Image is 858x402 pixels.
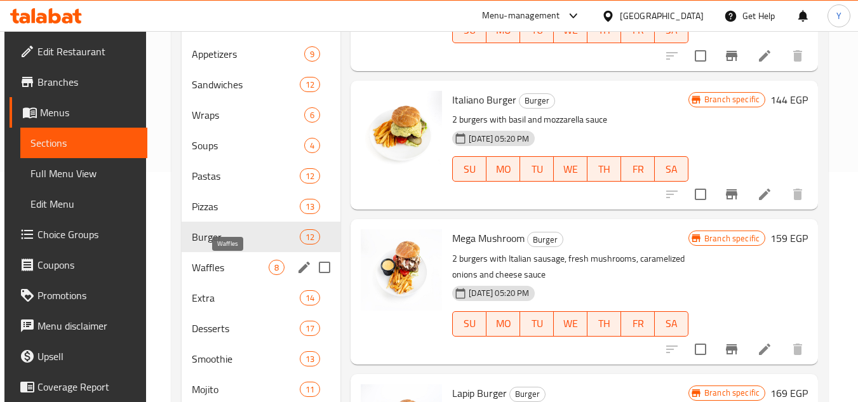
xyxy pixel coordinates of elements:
div: items [304,107,320,123]
span: Burger [510,387,545,401]
button: FR [621,311,655,337]
div: items [300,382,320,397]
div: Burger12 [182,222,341,252]
span: Menu disclaimer [37,318,138,333]
div: [GEOGRAPHIC_DATA] [620,9,704,23]
button: Branch-specific-item [716,334,747,365]
span: TU [525,314,549,333]
div: Waffles8edit [182,252,341,283]
span: Italiano Burger [452,90,516,109]
span: [DATE] 05:20 PM [464,133,534,145]
span: Extra [192,290,300,305]
div: items [269,260,285,275]
div: Pastas12 [182,161,341,191]
span: Edit Menu [30,196,138,211]
div: Pizzas13 [182,191,341,222]
span: MO [492,160,515,178]
div: items [300,199,320,214]
div: items [300,321,320,336]
button: MO [486,156,520,182]
span: Pizzas [192,199,300,214]
div: items [300,168,320,184]
button: Branch-specific-item [716,179,747,210]
button: TH [587,156,621,182]
span: Appetizers [192,46,304,62]
h6: 144 EGP [770,91,808,109]
span: Mojito [192,382,300,397]
span: Sandwiches [192,77,300,92]
span: TU [525,21,549,39]
span: 6 [305,109,319,121]
span: Smoothie [192,351,300,366]
div: Appetizers9 [182,39,341,69]
div: items [304,46,320,62]
span: Waffles [192,260,269,275]
span: Burger [519,93,554,108]
span: Branch specific [699,93,765,105]
span: Branch specific [699,387,765,399]
a: Edit menu item [757,342,772,357]
span: SA [660,314,683,333]
button: TU [520,311,554,337]
div: Burger [527,232,563,247]
span: Full Menu View [30,166,138,181]
p: 2 burgers with basil and mozzarella sauce [452,112,688,128]
span: FR [626,160,650,178]
div: Sandwiches12 [182,69,341,100]
span: Y [836,9,841,23]
a: Coverage Report [10,372,148,402]
span: 17 [300,323,319,335]
a: Menu disclaimer [10,311,148,341]
div: Wraps6 [182,100,341,130]
span: 14 [300,292,319,304]
div: Burger [519,93,555,109]
span: 11 [300,384,319,396]
button: WE [554,156,587,182]
span: WE [559,21,582,39]
span: 12 [300,79,319,91]
button: SA [655,156,688,182]
span: 12 [300,231,319,243]
button: SU [452,311,486,337]
button: Branch-specific-item [716,41,747,71]
button: MO [486,311,520,337]
span: Coverage Report [37,379,138,394]
span: Select to update [687,181,714,208]
span: Burger [528,232,563,247]
span: Branch specific [699,232,765,245]
span: Upsell [37,349,138,364]
span: 13 [300,201,319,213]
span: Select to update [687,336,714,363]
div: Smoothie13 [182,344,341,374]
span: Select to update [687,43,714,69]
span: Sections [30,135,138,151]
span: Soups [192,138,304,153]
span: Promotions [37,288,138,303]
span: TH [593,160,616,178]
span: Pastas [192,168,300,184]
div: Burger [509,387,546,402]
button: SU [452,156,486,182]
a: Upsell [10,341,148,372]
span: MO [492,314,515,333]
span: [DATE] 05:20 PM [464,287,534,299]
span: Choice Groups [37,227,138,242]
div: Extra14 [182,283,341,313]
span: Menus [40,105,138,120]
button: delete [782,179,813,210]
a: Edit menu item [757,48,772,64]
a: Edit Restaurant [10,36,148,67]
button: TU [520,156,554,182]
button: FR [621,156,655,182]
span: FR [626,314,650,333]
span: Desserts [192,321,300,336]
span: Burger [192,229,300,245]
span: SU [458,314,481,333]
span: Wraps [192,107,304,123]
img: Mega Mushroom [361,229,442,311]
